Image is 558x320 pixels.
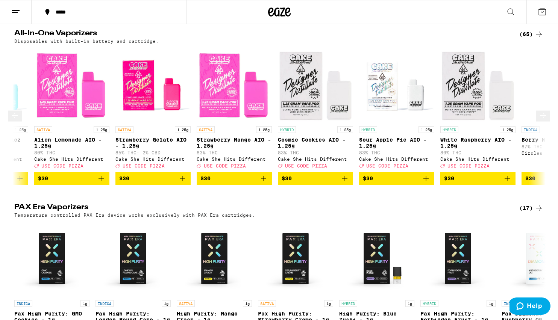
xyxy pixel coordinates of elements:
[197,150,272,155] p: 83% THC
[34,137,109,149] p: Alien Lemonade AIO - 1.25g
[359,47,434,122] img: Cake She Hits Different - Sour Apple Pie AIO - 1.25g
[278,126,296,133] p: HYBRID
[440,150,516,155] p: 80% THC
[363,175,373,181] span: $30
[197,157,272,162] div: Cake She Hits Different
[258,300,276,307] p: SATIVA
[519,30,544,39] a: (65)
[509,297,550,316] iframe: Opens a widget where you can find more information
[200,175,211,181] span: $30
[525,175,535,181] span: $30
[519,204,544,213] a: (17)
[278,157,353,162] div: Cake She Hits Different
[502,300,520,307] p: INDICA
[14,300,32,307] p: INDICA
[177,221,252,296] img: PAX - High Purity: Mango Crack - 1g
[418,126,434,133] p: 1.25g
[278,47,353,172] a: Open page for Cosmic Cookies AIO - 1.25g from Cake She Hits Different
[258,221,333,296] img: PAX - Pax High Purity: Strawberry Creme - 1g
[34,150,109,155] p: 80% THC
[420,300,438,307] p: HYBRID
[278,47,353,122] img: Cake She Hits Different - Cosmic Cookies AIO - 1.25g
[34,157,109,162] div: Cake She Hits Different
[359,137,434,149] p: Sour Apple Pie AIO - 1.25g
[115,172,191,185] button: Add to bag
[14,39,159,44] p: Disposables with built-in battery and cartridge.
[123,163,165,168] span: USE CODE PIZZA
[34,47,109,122] img: Cake She Hits Different - Alien Lemonade AIO - 1.25g
[12,126,28,133] p: 1.25g
[339,221,414,296] img: PAX - High Purity: Blue Zushi - 1g
[278,137,353,149] p: Cosmic Cookies AIO - 1.25g
[440,172,516,185] button: Add to bag
[359,47,434,172] a: Open page for Sour Apple Pie AIO - 1.25g from Cake She Hits Different
[96,221,171,296] img: PAX - Pax High Purity: London Pound Cake - 1g
[359,172,434,185] button: Add to bag
[440,137,516,149] p: White Raspberry AIO - 1.25g
[359,126,377,133] p: HYBRID
[282,175,292,181] span: $30
[115,126,133,133] p: SATIVA
[278,172,353,185] button: Add to bag
[339,300,357,307] p: HYBRID
[440,126,458,133] p: HYBRID
[359,157,434,162] div: Cake She Hits Different
[440,47,516,122] img: Cake She Hits Different - White Raspberry AIO - 1.25g
[177,300,195,307] p: SATIVA
[243,300,252,307] p: 1g
[34,172,109,185] button: Add to bag
[197,137,272,149] p: Strawberry Mango AIO - 1.25g
[14,204,507,213] h2: PAX Era Vaporizers
[359,150,434,155] p: 83% THC
[440,47,516,172] a: Open page for White Raspberry AIO - 1.25g from Cake She Hits Different
[522,126,540,133] p: INDICA
[115,47,191,122] img: Cake She Hits Different - Strawberry Gelato AIO - 1.25g
[256,126,272,133] p: 1.25g
[324,300,333,307] p: 1g
[420,221,496,296] img: PAX - Pax High Purity: Forbidden Fruit - 1g
[337,126,353,133] p: 1.25g
[366,163,408,168] span: USE CODE PIZZA
[197,47,272,122] img: Cake She Hits Different - Strawberry Mango AIO - 1.25g
[278,150,353,155] p: 83% THC
[115,150,191,155] p: 85% THC: 2% CBD
[447,163,490,168] span: USE CODE PIZZA
[41,163,83,168] span: USE CODE PIZZA
[197,172,272,185] button: Add to bag
[197,47,272,172] a: Open page for Strawberry Mango AIO - 1.25g from Cake She Hits Different
[500,126,516,133] p: 1.25g
[80,300,89,307] p: 1g
[444,175,454,181] span: $30
[94,126,109,133] p: 1.25g
[487,300,496,307] p: 1g
[115,47,191,172] a: Open page for Strawberry Gelato AIO - 1.25g from Cake She Hits Different
[162,300,171,307] p: 1g
[197,126,215,133] p: SATIVA
[34,47,109,172] a: Open page for Alien Lemonade AIO - 1.25g from Cake She Hits Different
[119,175,129,181] span: $30
[115,137,191,149] p: Strawberry Gelato AIO - 1.25g
[115,157,191,162] div: Cake She Hits Different
[14,30,507,39] h2: All-In-One Vaporizers
[38,175,48,181] span: $30
[440,157,516,162] div: Cake She Hits Different
[405,300,414,307] p: 1g
[204,163,246,168] span: USE CODE PIZZA
[34,126,52,133] p: SATIVA
[285,163,327,168] span: USE CODE PIZZA
[96,300,114,307] p: INDICA
[175,126,191,133] p: 1.25g
[14,221,89,296] img: PAX - Pax High Purity: GMO Cookies - 1g
[14,213,255,217] p: Temperature controlled PAX Era device works exclusively with PAX Era cartridges.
